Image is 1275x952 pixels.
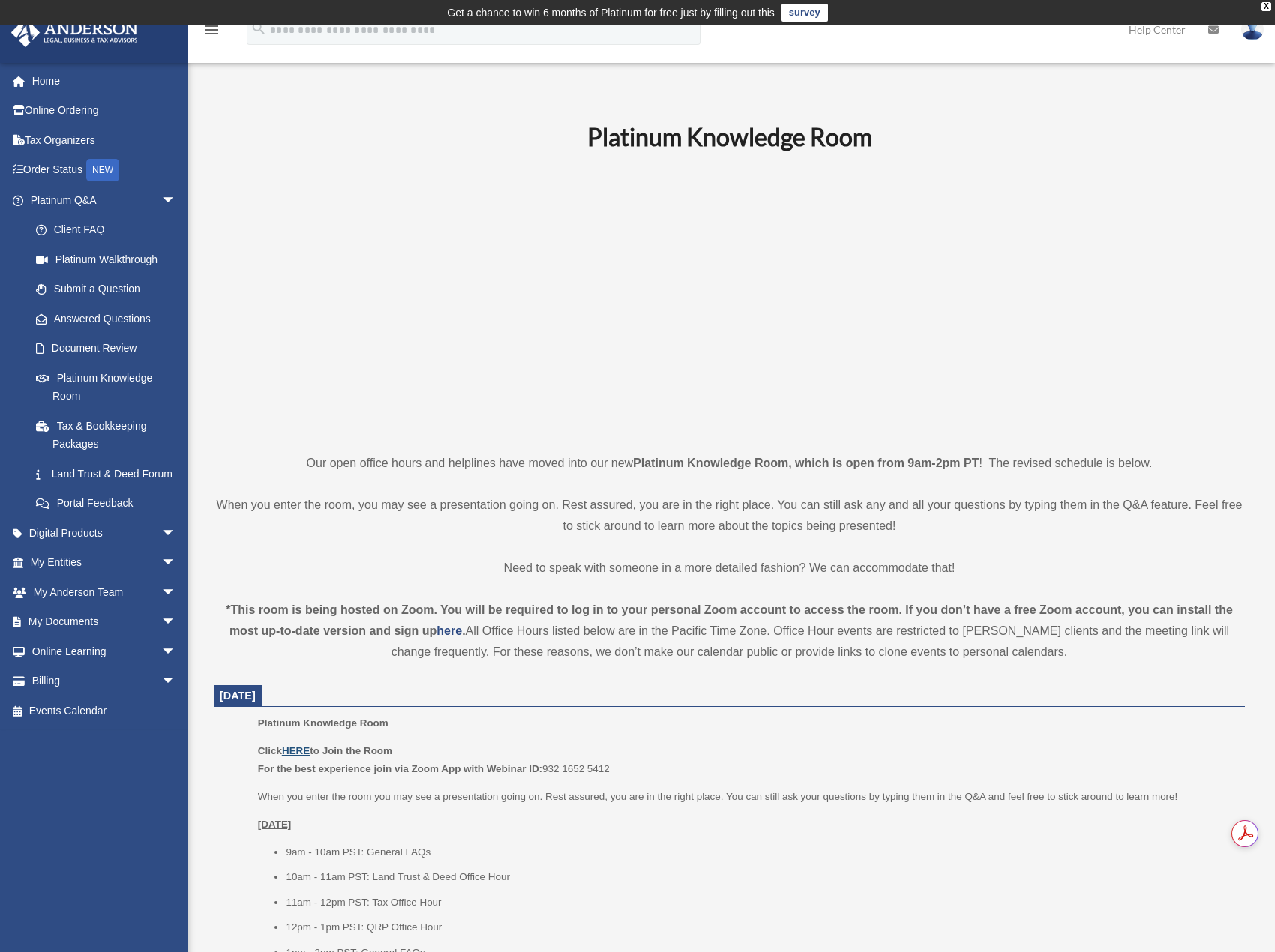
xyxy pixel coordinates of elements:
[10,577,199,607] a: My Anderson Teamarrow_drop_down
[21,489,199,519] a: Portal Feedback
[10,518,199,548] a: Digital Productsarrow_drop_down
[21,304,199,334] a: Answered Questions
[21,363,191,411] a: Platinum Knowledge Room
[10,96,199,126] a: Online Ordering
[447,4,775,22] div: Get a chance to win 6 months of Platinum for free just by filling out this
[258,788,1234,806] p: When you enter the room you may see a presentation going on. Rest assured, you are in the right p...
[21,334,199,364] a: Document Review
[21,274,199,304] a: Submit a Question
[286,918,1234,936] li: 12pm - 1pm PST: QRP Office Hour
[587,122,872,151] b: Platinum Knowledge Room
[282,745,310,756] a: HERE
[258,742,1234,777] p: 932 1652 5412
[86,159,119,181] div: NEW
[202,21,220,39] i: menu
[250,20,267,37] i: search
[161,185,191,216] span: arrow_drop_down
[10,125,199,155] a: Tax Organizers
[21,244,199,274] a: Platinum Walkthrough
[226,603,1233,637] strong: *This room is being hosted on Zoom. You will be required to log in to your personal Zoom account ...
[220,690,256,702] span: [DATE]
[161,607,191,638] span: arrow_drop_down
[10,696,199,726] a: Events Calendar
[10,666,199,696] a: Billingarrow_drop_down
[214,600,1245,663] div: All Office Hours listed below are in the Pacific Time Zone. Office Hour events are restricted to ...
[10,636,199,666] a: Online Learningarrow_drop_down
[286,868,1234,886] li: 10am - 11am PST: Land Trust & Deed Office Hour
[10,185,199,215] a: Platinum Q&Aarrow_drop_down
[286,894,1234,912] li: 11am - 12pm PST: Tax Office Hour
[161,577,191,608] span: arrow_drop_down
[258,819,292,830] u: [DATE]
[258,763,542,774] b: For the best experience join via Zoom App with Webinar ID:
[10,548,199,578] a: My Entitiesarrow_drop_down
[10,66,199,96] a: Home
[633,457,979,469] strong: Platinum Knowledge Room, which is open from 9am-2pm PT
[1261,2,1271,11] div: close
[214,453,1245,474] p: Our open office hours and helplines have moved into our new ! The revised schedule is below.
[7,18,142,47] img: Anderson Advisors Platinum Portal
[10,155,199,186] a: Order StatusNEW
[214,495,1245,537] p: When you enter the room, you may see a presentation going on. Rest assured, you are in the right ...
[161,548,191,579] span: arrow_drop_down
[781,4,828,22] a: survey
[21,459,199,489] a: Land Trust & Deed Forum
[161,518,191,549] span: arrow_drop_down
[258,717,388,729] span: Platinum Knowledge Room
[505,172,955,425] iframe: 231110_Toby_KnowledgeRoom
[258,745,392,756] b: Click to Join the Room
[21,215,199,245] a: Client FAQ
[10,607,199,637] a: My Documentsarrow_drop_down
[436,624,462,637] a: here
[21,411,199,459] a: Tax & Bookkeeping Packages
[214,558,1245,579] p: Need to speak with someone in a more detailed fashion? We can accommodate that!
[1241,19,1264,40] img: User Pic
[161,666,191,697] span: arrow_drop_down
[286,843,1234,861] li: 9am - 10am PST: General FAQs
[462,624,465,637] strong: .
[161,636,191,667] span: arrow_drop_down
[202,26,220,39] a: menu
